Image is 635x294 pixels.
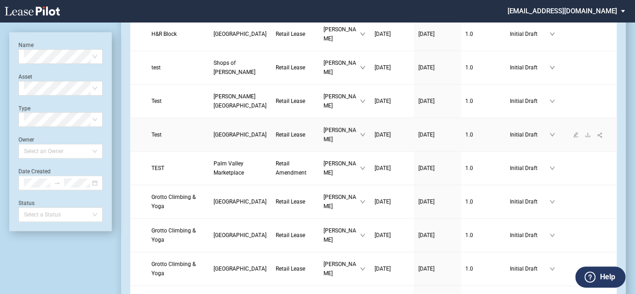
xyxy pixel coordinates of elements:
[151,63,204,72] a: test
[597,132,603,138] span: share-alt
[18,136,34,143] label: Owner
[323,125,360,144] span: [PERSON_NAME]
[375,264,409,273] a: [DATE]
[214,92,266,110] a: [PERSON_NAME][GEOGRAPHIC_DATA]
[549,266,555,271] span: down
[360,132,365,137] span: down
[151,260,204,278] a: Grotto Climbing & Yoga
[465,164,501,173] a: 1.0
[276,131,305,138] span: Retail Lease
[375,232,391,238] span: [DATE]
[276,159,314,177] a: Retail Amendment
[151,64,161,71] span: test
[465,197,501,206] a: 1.0
[465,131,473,138] span: 1 . 0
[214,266,266,272] span: Park North
[549,65,555,70] span: down
[549,199,555,204] span: down
[585,232,590,238] span: download
[323,92,360,110] span: [PERSON_NAME]
[465,96,501,106] a: 1.0
[214,160,244,176] span: Palm Valley Marketplace
[276,64,305,71] span: Retail Lease
[276,264,314,273] a: Retail Lease
[151,164,204,173] a: TEST
[151,131,162,138] span: Test
[465,130,501,139] a: 1.0
[418,131,434,138] span: [DATE]
[573,31,578,37] span: edit
[276,198,305,205] span: Retail Lease
[573,65,578,70] span: edit
[418,63,456,72] a: [DATE]
[323,58,360,77] span: [PERSON_NAME]
[18,168,51,175] label: Date Created
[575,266,625,288] button: Help
[214,60,255,75] span: Shops of Kendall
[465,266,473,272] span: 1 . 0
[597,199,603,205] span: share-alt
[360,65,365,70] span: down
[585,65,590,70] span: download
[276,130,314,139] a: Retail Lease
[597,266,603,272] span: share-alt
[276,63,314,72] a: Retail Lease
[360,98,365,104] span: down
[214,232,266,238] span: Park North
[18,73,32,80] label: Asset
[418,96,456,106] a: [DATE]
[375,197,409,206] a: [DATE]
[18,42,34,48] label: Name
[585,199,590,204] span: download
[375,266,391,272] span: [DATE]
[585,165,590,171] span: download
[573,266,578,271] span: edit
[465,31,473,37] span: 1 . 0
[549,165,555,171] span: down
[214,31,266,37] span: Braemar Village Center
[573,98,578,104] span: edit
[276,160,306,176] span: Retail Amendment
[375,98,391,104] span: [DATE]
[323,192,360,211] span: [PERSON_NAME]
[465,198,473,205] span: 1 . 0
[510,63,549,72] span: Initial Draft
[360,266,365,271] span: down
[465,232,473,238] span: 1 . 0
[276,96,314,106] a: Retail Lease
[360,232,365,238] span: down
[597,65,603,71] span: share-alt
[597,98,603,105] span: share-alt
[375,96,409,106] a: [DATE]
[375,64,391,71] span: [DATE]
[600,271,615,283] label: Help
[510,197,549,206] span: Initial Draft
[465,63,501,72] a: 1.0
[151,261,196,277] span: Grotto Climbing & Yoga
[276,98,305,104] span: Retail Lease
[214,197,266,206] a: [GEOGRAPHIC_DATA]
[214,231,266,240] a: [GEOGRAPHIC_DATA]
[375,164,409,173] a: [DATE]
[214,131,266,138] span: Braemar Village Center
[570,131,582,138] a: edit
[597,31,603,38] span: share-alt
[585,266,590,271] span: download
[418,164,456,173] a: [DATE]
[54,180,60,186] span: swap-right
[573,199,578,204] span: edit
[323,159,360,177] span: [PERSON_NAME]
[418,197,456,206] a: [DATE]
[151,192,204,211] a: Grotto Climbing & Yoga
[418,29,456,39] a: [DATE]
[585,98,590,104] span: download
[214,159,266,177] a: Palm Valley Marketplace
[418,64,434,71] span: [DATE]
[465,264,501,273] a: 1.0
[597,232,603,239] span: share-alt
[151,29,204,39] a: H&R Block
[360,199,365,204] span: down
[418,266,434,272] span: [DATE]
[214,264,266,273] a: [GEOGRAPHIC_DATA]
[418,98,434,104] span: [DATE]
